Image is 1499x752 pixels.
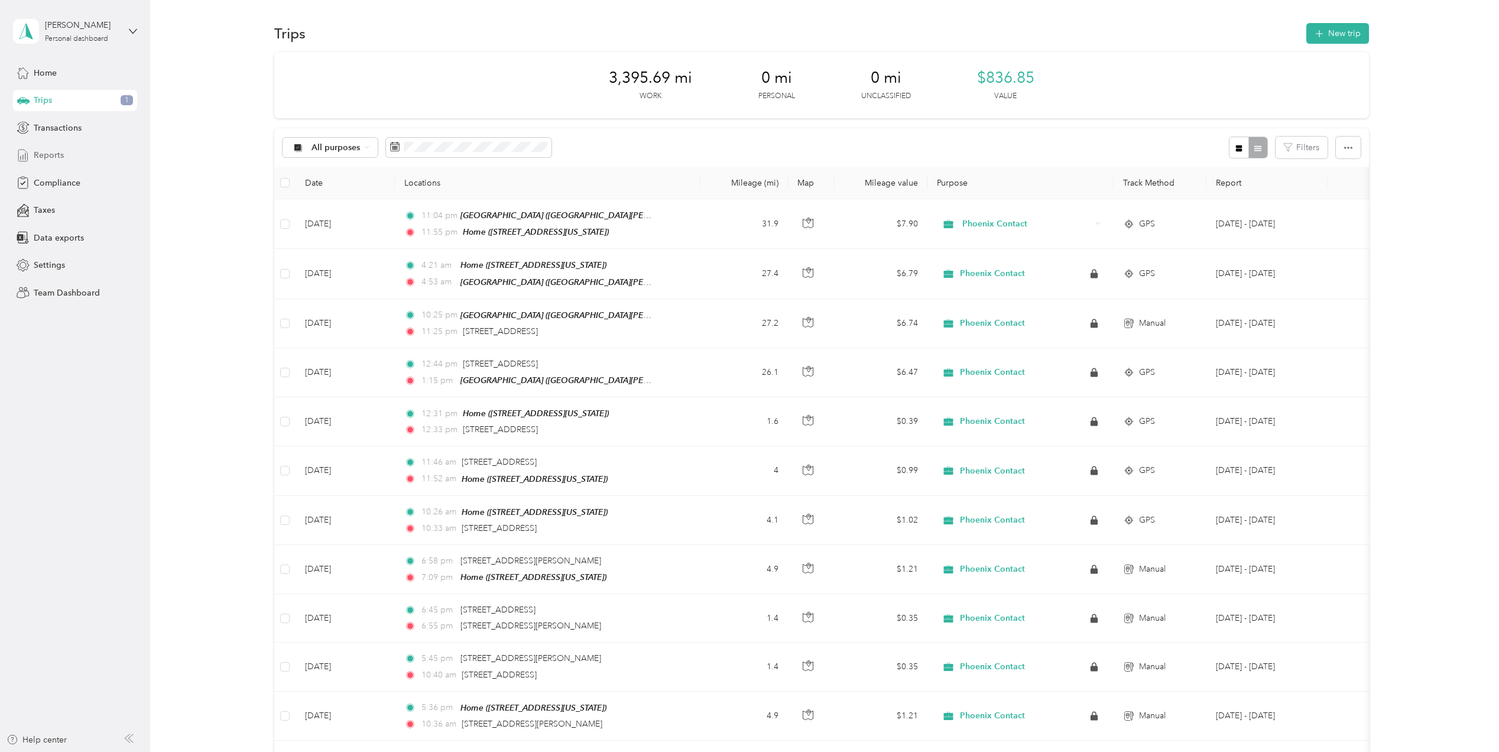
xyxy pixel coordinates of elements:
[460,621,601,631] span: [STREET_ADDRESS][PERSON_NAME]
[1139,563,1166,576] span: Manual
[1206,594,1328,643] td: Aug 1 - 31, 2025
[421,374,455,387] span: 1:15 pm
[421,472,456,485] span: 11:52 am
[835,299,927,348] td: $6.74
[1139,709,1166,722] span: Manual
[296,167,395,199] th: Date
[421,407,458,420] span: 12:31 pm
[460,572,606,582] span: Home ([STREET_ADDRESS][US_STATE])
[1206,299,1328,348] td: Aug 1 - 31, 2025
[34,232,84,244] span: Data exports
[1206,692,1328,741] td: Aug 1 - 31, 2025
[835,545,927,594] td: $1.21
[758,91,795,102] p: Personal
[421,522,456,535] span: 10:33 am
[460,556,601,566] span: [STREET_ADDRESS][PERSON_NAME]
[700,199,788,249] td: 31.9
[460,703,606,712] span: Home ([STREET_ADDRESS][US_STATE])
[460,210,1039,221] span: [GEOGRAPHIC_DATA] ([GEOGRAPHIC_DATA][PERSON_NAME][GEOGRAPHIC_DATA], [STREET_ADDRESS] , [GEOGRAPHI...
[34,204,55,216] span: Taxes
[421,209,455,222] span: 11:04 pm
[700,249,788,299] td: 27.4
[700,692,788,741] td: 4.9
[835,594,927,643] td: $0.35
[45,19,119,31] div: [PERSON_NAME]
[421,423,458,436] span: 12:33 pm
[1276,137,1328,158] button: Filters
[421,226,458,239] span: 11:55 pm
[460,605,536,615] span: [STREET_ADDRESS]
[960,613,1025,624] span: Phoenix Contact
[994,91,1017,102] p: Value
[1206,496,1328,545] td: Aug 1 - 31, 2025
[296,446,395,495] td: [DATE]
[462,474,608,484] span: Home ([STREET_ADDRESS][US_STATE])
[421,309,455,322] span: 10:25 pm
[45,35,108,43] div: Personal dashboard
[977,69,1034,87] span: $836.85
[1139,612,1166,625] span: Manual
[34,259,65,271] span: Settings
[1206,348,1328,397] td: Aug 1 - 31, 2025
[700,643,788,691] td: 1.4
[835,397,927,446] td: $0.39
[460,310,1039,320] span: [GEOGRAPHIC_DATA] ([GEOGRAPHIC_DATA][PERSON_NAME][GEOGRAPHIC_DATA], [STREET_ADDRESS] , [GEOGRAPHI...
[296,545,395,594] td: [DATE]
[960,662,1025,672] span: Phoenix Contact
[960,367,1025,378] span: Phoenix Contact
[421,259,455,272] span: 4:21 am
[296,397,395,446] td: [DATE]
[34,67,57,79] span: Home
[700,348,788,397] td: 26.1
[463,424,538,435] span: [STREET_ADDRESS]
[460,653,601,663] span: [STREET_ADDRESS][PERSON_NAME]
[835,249,927,299] td: $6.79
[700,496,788,545] td: 4.1
[462,719,602,729] span: [STREET_ADDRESS][PERSON_NAME]
[296,348,395,397] td: [DATE]
[1206,446,1328,495] td: Aug 1 - 31, 2025
[1139,267,1155,280] span: GPS
[1206,167,1328,199] th: Report
[960,268,1025,279] span: Phoenix Contact
[462,523,537,533] span: [STREET_ADDRESS]
[1139,317,1166,330] span: Manual
[960,515,1025,526] span: Phoenix Contact
[960,318,1025,329] span: Phoenix Contact
[395,167,700,199] th: Locations
[835,643,927,691] td: $0.35
[1139,660,1166,673] span: Manual
[121,95,133,106] span: 1
[1306,23,1369,44] button: New trip
[296,496,395,545] td: [DATE]
[835,348,927,397] td: $6.47
[421,571,455,584] span: 7:09 pm
[960,416,1025,427] span: Phoenix Contact
[835,199,927,249] td: $7.90
[861,91,911,102] p: Unclassified
[1206,199,1328,249] td: Sep 1 - 30, 2025
[1433,686,1499,752] iframe: Everlance-gr Chat Button Frame
[835,692,927,741] td: $1.21
[34,177,80,189] span: Compliance
[296,249,395,299] td: [DATE]
[962,218,1091,231] span: Phoenix Contact
[700,545,788,594] td: 4.9
[34,287,100,299] span: Team Dashboard
[835,167,927,199] th: Mileage value
[460,260,606,270] span: Home ([STREET_ADDRESS][US_STATE])
[34,122,82,134] span: Transactions
[463,359,538,369] span: [STREET_ADDRESS]
[761,69,792,87] span: 0 mi
[421,604,455,617] span: 6:45 pm
[421,620,455,633] span: 6:55 pm
[1139,464,1155,477] span: GPS
[421,652,455,665] span: 5:45 pm
[835,496,927,545] td: $1.02
[1139,514,1155,527] span: GPS
[7,734,67,746] button: Help center
[640,91,661,102] p: Work
[296,692,395,741] td: [DATE]
[1139,415,1155,428] span: GPS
